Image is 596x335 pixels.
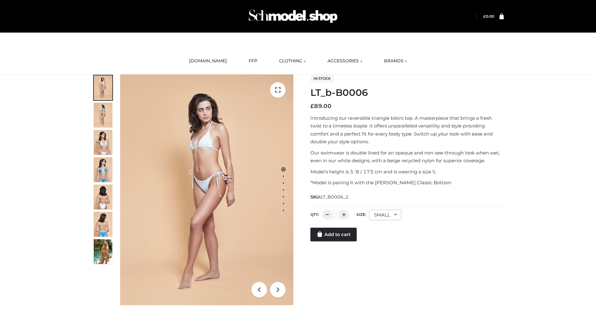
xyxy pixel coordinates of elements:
[94,239,112,264] img: Arieltop_CloudNine_AzureSky2.jpg
[310,179,504,187] p: *Model is pairing it with the [PERSON_NAME] Classic Bottom
[369,210,401,220] div: SMALL
[356,212,366,217] label: Size:
[244,54,262,68] a: FFP
[310,114,504,146] p: Introducing our reversible triangle bikini top. A masterpiece that brings a fresh twist to a time...
[94,212,112,237] img: ArielClassicBikiniTop_CloudNine_AzureSky_OW114ECO_8-scaled.jpg
[310,168,504,176] p: Model’s height is 5 ‘8 / 173 cm and is wearing a size S.
[323,54,367,68] a: ACCESSORIES
[310,193,349,201] span: SKU:
[94,75,112,100] img: ArielClassicBikiniTop_CloudNine_AzureSky_OW114ECO_1-scaled.jpg
[483,14,486,19] span: £
[274,54,310,68] a: CLOTHING
[94,157,112,182] img: ArielClassicBikiniTop_CloudNine_AzureSky_OW114ECO_4-scaled.jpg
[246,4,340,29] img: Schmodel Admin 964
[310,149,504,165] p: Our swimwear is double lined for an opaque and non-see-through look when wet, even in our white d...
[120,74,293,305] img: LT_b-B0006
[94,185,112,209] img: ArielClassicBikiniTop_CloudNine_AzureSky_OW114ECO_7-scaled.jpg
[310,103,332,109] bdi: 89.00
[94,130,112,155] img: ArielClassicBikiniTop_CloudNine_AzureSky_OW114ECO_3-scaled.jpg
[310,87,504,98] h1: LT_b-B0006
[310,75,334,82] span: In stock
[483,14,494,19] bdi: 0.00
[321,194,349,200] span: LT_B0006_2
[94,103,112,127] img: ArielClassicBikiniTop_CloudNine_AzureSky_OW114ECO_2-scaled.jpg
[184,54,232,68] a: [DOMAIN_NAME]
[310,212,319,217] label: QTY:
[310,103,314,109] span: £
[483,14,494,19] a: £0.00
[379,54,412,68] a: BRANDS
[310,228,357,241] a: Add to cart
